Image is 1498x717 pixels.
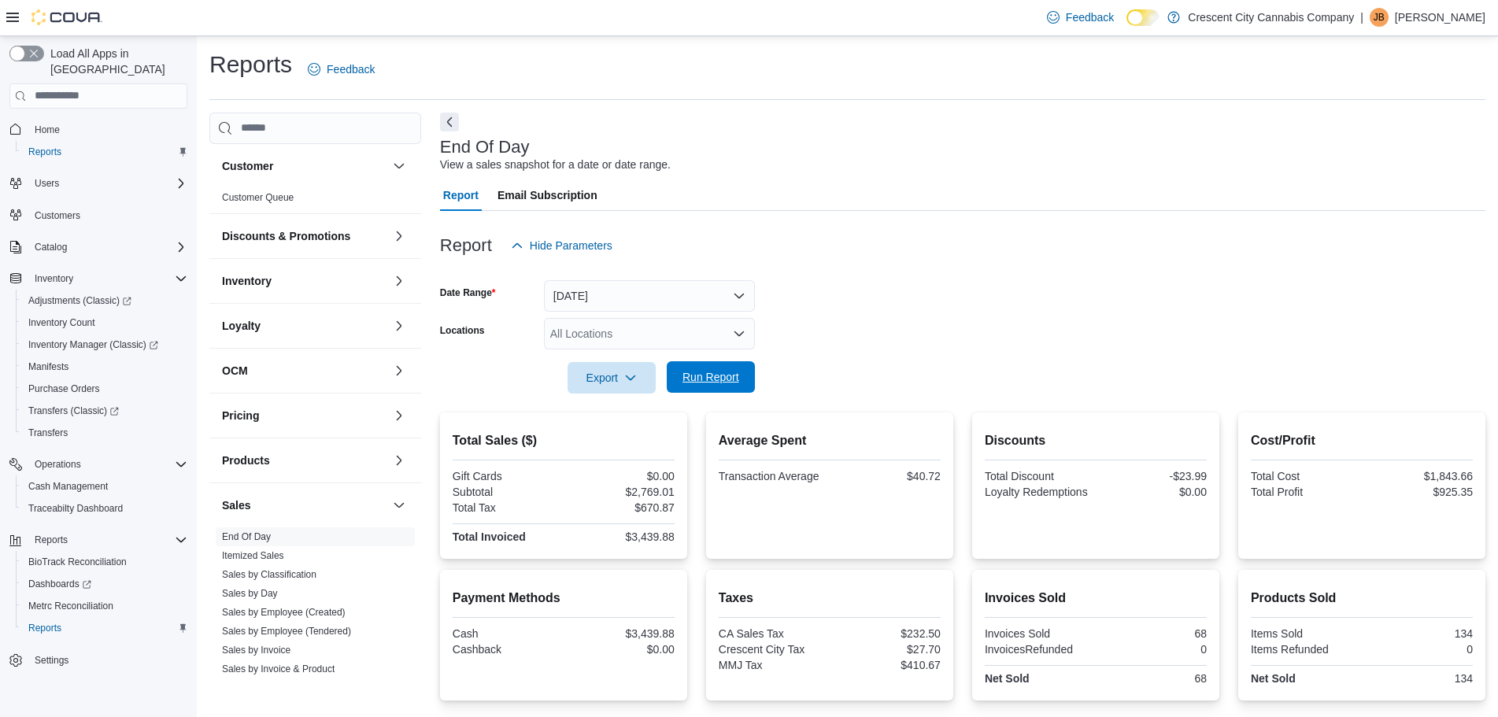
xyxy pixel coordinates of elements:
button: Sales [390,496,409,515]
button: Inventory [28,269,80,288]
h2: Payment Methods [453,589,675,608]
h2: Products Sold [1251,589,1473,608]
a: Sales by Employee (Tendered) [222,626,351,637]
button: Users [28,174,65,193]
span: Manifests [28,360,68,373]
div: $0.00 [567,470,675,482]
div: Gift Cards [453,470,560,482]
button: Next [440,113,459,131]
div: Total Discount [985,470,1093,482]
span: Home [28,120,187,139]
a: Cash Management [22,477,114,496]
span: Transfers (Classic) [22,401,187,420]
a: Dashboards [16,573,194,595]
span: Export [577,362,646,394]
a: Itemized Sales [222,550,284,561]
button: Export [568,362,656,394]
span: Inventory [28,269,187,288]
a: Sales by Employee (Created) [222,607,346,618]
div: $670.87 [567,501,675,514]
button: Purchase Orders [16,378,194,400]
span: Catalog [35,241,67,253]
span: Settings [28,650,187,670]
button: Open list of options [733,327,745,340]
button: [DATE] [544,280,755,312]
div: 134 [1365,627,1473,640]
a: Metrc Reconciliation [22,597,120,615]
a: Settings [28,651,75,670]
label: Locations [440,324,485,337]
h2: Invoices Sold [985,589,1207,608]
span: BioTrack Reconciliation [28,556,127,568]
strong: Net Sold [985,672,1030,685]
div: InvoicesRefunded [985,643,1093,656]
span: Customers [35,209,80,222]
span: Transfers (Classic) [28,405,119,417]
button: Customer [222,158,387,174]
h3: End Of Day [440,138,530,157]
span: Settings [35,654,68,667]
button: Discounts & Promotions [222,228,387,244]
span: Customer Queue [222,191,294,204]
div: CA Sales Tax [719,627,827,640]
a: Inventory Count [22,313,102,332]
p: | [1360,8,1363,27]
span: Dashboards [22,575,187,593]
span: Sales by Day [222,587,278,600]
button: BioTrack Reconciliation [16,551,194,573]
span: Inventory [35,272,73,285]
span: Sales by Location [222,682,297,694]
span: Reports [28,146,61,158]
button: Reports [3,529,194,551]
div: $2,769.01 [567,486,675,498]
a: Manifests [22,357,75,376]
a: Sales by Invoice & Product [222,663,335,674]
span: Sales by Invoice [222,644,290,656]
button: Hide Parameters [505,230,619,261]
span: Load All Apps in [GEOGRAPHIC_DATA] [44,46,187,77]
a: Sales by Day [222,588,278,599]
span: Transfers [28,427,68,439]
span: Manifests [22,357,187,376]
button: Inventory [390,272,409,290]
a: Inventory Manager (Classic) [16,334,194,356]
a: Home [28,120,66,139]
span: Reports [22,142,187,161]
div: -$23.99 [1099,470,1207,482]
a: Transfers (Classic) [16,400,194,422]
span: Inventory Count [22,313,187,332]
button: OCM [390,361,409,380]
h3: Inventory [222,273,272,289]
span: Customers [28,205,187,225]
div: $27.70 [833,643,941,656]
span: Users [28,174,187,193]
a: Customer Queue [222,192,294,203]
div: $0.00 [1099,486,1207,498]
button: Reports [16,617,194,639]
div: $40.72 [833,470,941,482]
h2: Discounts [985,431,1207,450]
button: Home [3,118,194,141]
span: Sales by Invoice & Product [222,663,335,675]
h3: Loyalty [222,318,261,334]
span: Cash Management [22,477,187,496]
button: Users [3,172,194,194]
span: Catalog [28,238,187,257]
a: Adjustments (Classic) [22,291,138,310]
a: Transfers [22,423,74,442]
button: Operations [3,453,194,475]
div: $1,843.66 [1365,470,1473,482]
button: Products [390,451,409,470]
span: Sales by Employee (Created) [222,606,346,619]
div: Cashback [453,643,560,656]
div: Invoices Sold [985,627,1093,640]
span: Metrc Reconciliation [28,600,113,612]
button: Settings [3,649,194,671]
nav: Complex example [9,112,187,713]
div: 0 [1099,643,1207,656]
span: Inventory Count [28,316,95,329]
span: Metrc Reconciliation [22,597,187,615]
div: $232.50 [833,627,941,640]
h3: Pricing [222,408,259,423]
a: Reports [22,142,68,161]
